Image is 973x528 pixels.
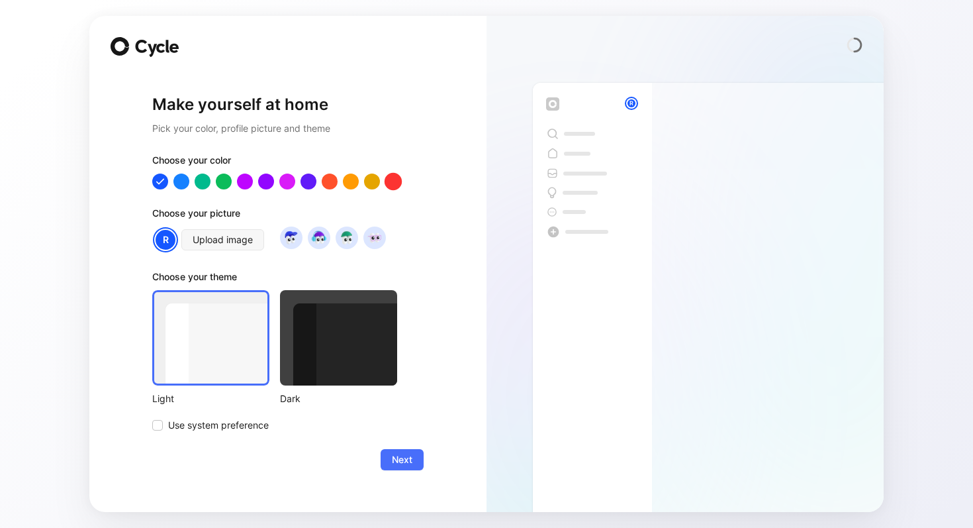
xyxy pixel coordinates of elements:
span: Upload image [193,232,253,248]
img: avatar [310,229,328,246]
h1: Make yourself at home [152,94,424,115]
div: Dark [280,391,397,407]
div: Choose your theme [152,269,397,290]
img: avatar [282,229,300,246]
button: Upload image [181,229,264,250]
div: R [154,229,177,251]
span: Next [392,452,412,468]
div: R [626,98,637,109]
div: Light [152,391,269,407]
div: Choose your picture [152,205,424,227]
span: Use system preference [168,417,269,433]
img: workspace-default-logo-wX5zAyuM.png [546,97,559,111]
button: Next [381,449,424,470]
h2: Pick your color, profile picture and theme [152,121,424,136]
img: avatar [338,229,355,246]
img: avatar [365,229,383,246]
div: Choose your color [152,152,424,174]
